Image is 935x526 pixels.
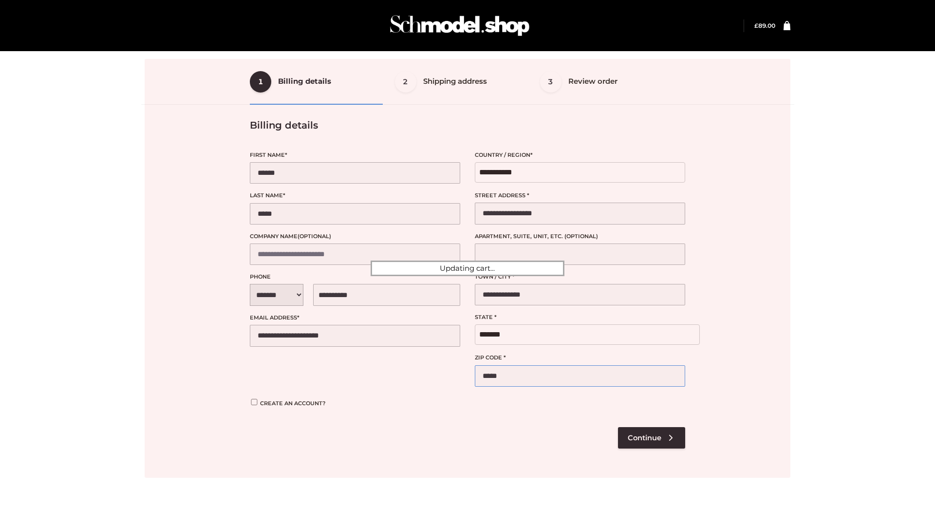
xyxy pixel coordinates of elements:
bdi: 89.00 [754,22,775,29]
span: £ [754,22,758,29]
div: Updating cart... [371,261,564,276]
a: £89.00 [754,22,775,29]
img: Schmodel Admin 964 [387,6,533,45]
